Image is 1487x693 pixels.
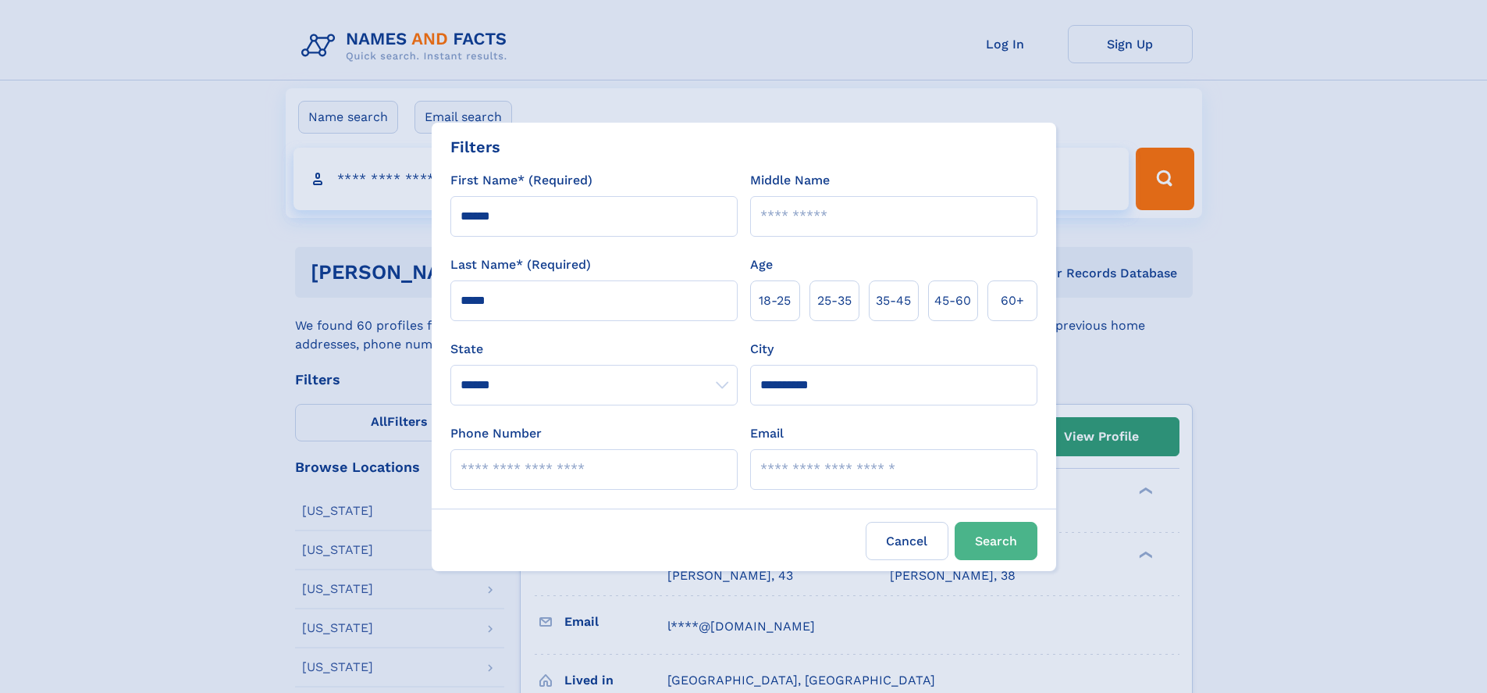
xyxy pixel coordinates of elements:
[750,171,830,190] label: Middle Name
[450,424,542,443] label: Phone Number
[750,424,784,443] label: Email
[450,171,592,190] label: First Name* (Required)
[750,255,773,274] label: Age
[450,340,738,359] label: State
[1001,291,1024,310] span: 60+
[955,522,1037,560] button: Search
[450,255,591,274] label: Last Name* (Required)
[450,135,500,159] div: Filters
[866,522,948,560] label: Cancel
[876,291,911,310] span: 35‑45
[759,291,791,310] span: 18‑25
[817,291,852,310] span: 25‑35
[750,340,774,359] label: City
[934,291,971,310] span: 45‑60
